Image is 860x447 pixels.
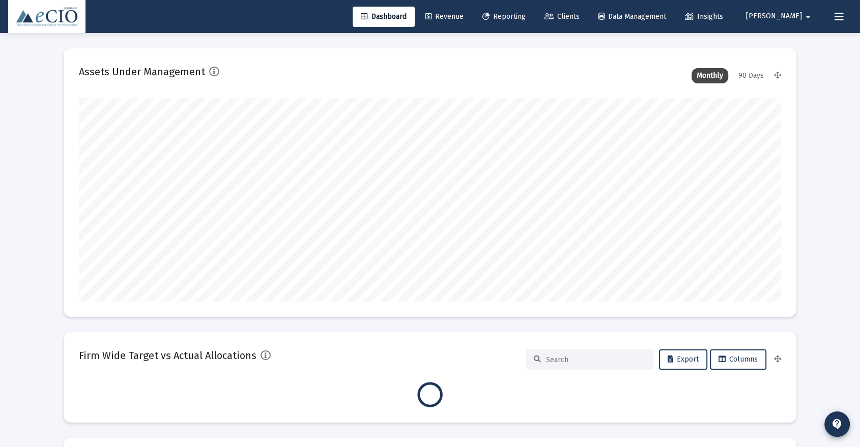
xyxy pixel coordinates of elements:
a: Insights [677,7,731,27]
a: Reporting [474,7,534,27]
span: Reporting [482,12,526,21]
img: Dashboard [16,7,78,27]
span: Dashboard [361,12,407,21]
mat-icon: arrow_drop_down [802,7,814,27]
span: Clients [544,12,580,21]
span: Data Management [598,12,666,21]
span: Insights [685,12,723,21]
button: [PERSON_NAME] [734,6,826,26]
div: Monthly [692,68,728,83]
mat-icon: contact_support [831,418,843,430]
div: 90 Days [733,68,769,83]
span: Revenue [425,12,464,21]
a: Dashboard [353,7,415,27]
a: Clients [536,7,588,27]
span: Export [668,355,699,364]
span: Columns [719,355,758,364]
button: Columns [710,349,766,370]
a: Revenue [417,7,472,27]
button: Export [659,349,707,370]
input: Search [546,355,646,364]
h2: Assets Under Management [79,64,205,80]
h2: Firm Wide Target vs Actual Allocations [79,347,256,364]
span: [PERSON_NAME] [746,12,802,21]
a: Data Management [590,7,674,27]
